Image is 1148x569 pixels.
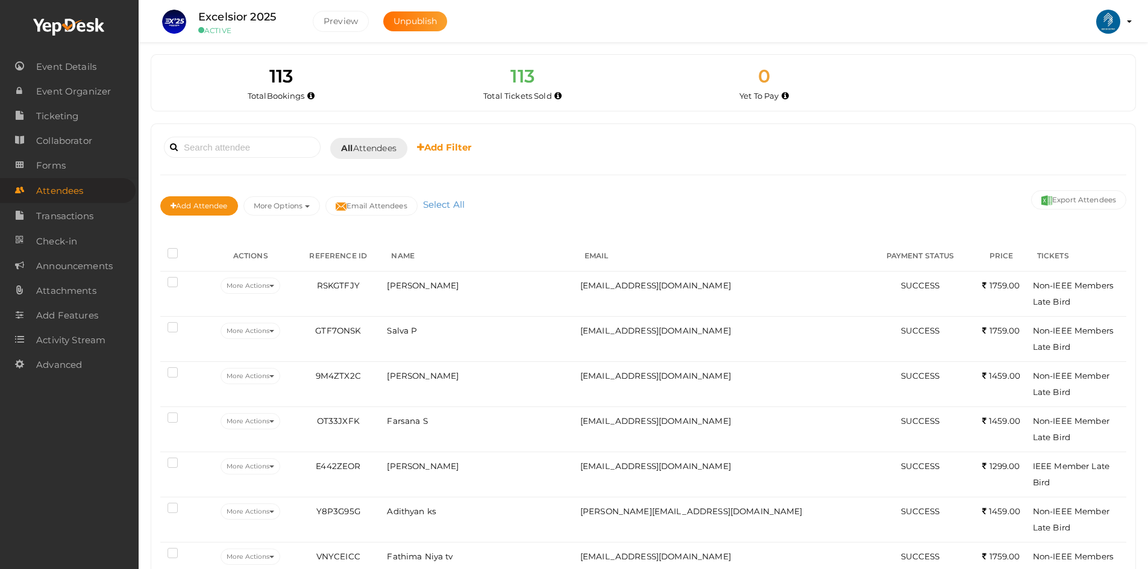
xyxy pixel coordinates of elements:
span: Yet To Pay [739,91,779,101]
label: Excelsior 2025 [198,8,276,26]
i: Accepted and yet to make payment [782,93,789,99]
button: More Options [243,196,320,216]
span: Event Organizer [36,79,111,104]
input: Search attendee [164,137,321,158]
span: [PERSON_NAME] [387,281,459,290]
span: SUCCESS [901,281,940,290]
span: Add Features [36,303,98,328]
span: Salva P [387,326,417,335]
th: ACTIONS [209,241,292,272]
button: More Actions [221,278,280,294]
span: [EMAIL_ADDRESS][DOMAIN_NAME] [580,371,731,381]
span: Non-IEEE Member Late Bird [1033,416,1109,442]
span: Adithyan ks [387,506,436,516]
span: Check-in [36,229,77,253]
span: Non-IEEE Member Late Bird [1033,371,1109,397]
img: excel.svg [1041,195,1052,206]
span: Non-IEEE Member Late Bird [1033,506,1109,532]
span: [PERSON_NAME] [387,461,459,471]
span: Farsana S [387,416,427,426]
button: Preview [313,11,369,32]
span: Attendees [36,179,83,203]
span: Announcements [36,254,113,278]
span: SUCCESS [901,371,940,381]
span: Unpublish [394,16,437,26]
span: 1459.00 [982,506,1020,516]
img: ACg8ocIlr20kWlusTYDilfQwsc9vjOYCKrm0LB8zShf3GP8Yo5bmpMCa=s100 [1096,10,1120,34]
i: Total number of tickets sold [554,93,562,99]
span: Bookings [267,91,305,101]
b: Add Filter [417,141,472,153]
span: 1459.00 [982,416,1020,426]
span: 9M4ZTX2C [316,371,361,381]
span: E442ZEOR [316,461,360,471]
span: Attachments [36,279,96,303]
span: 113 [510,65,534,87]
span: Collaborator [36,129,92,153]
span: Y8P3G95G [316,506,360,516]
span: 0 [758,65,770,87]
span: REFERENCE ID [309,251,367,260]
span: [EMAIL_ADDRESS][DOMAIN_NAME] [580,416,731,426]
button: Email Attendees [325,196,418,216]
button: More Actions [221,549,280,565]
span: SUCCESS [901,552,940,561]
span: [EMAIL_ADDRESS][DOMAIN_NAME] [580,461,731,471]
span: [EMAIL_ADDRESS][DOMAIN_NAME] [580,281,731,290]
button: Export Attendees [1031,190,1126,210]
button: More Actions [221,323,280,339]
button: More Actions [221,413,280,429]
span: 1459.00 [982,371,1020,381]
button: Add Attendee [160,196,238,216]
button: More Actions [221,503,280,520]
small: ACTIVE [198,26,295,35]
th: PAYMENT STATUS [868,241,973,272]
span: [PERSON_NAME] [387,371,459,381]
span: SUCCESS [901,506,940,516]
span: Attendees [341,142,397,155]
img: IIZWXVCU_small.png [162,10,186,34]
span: Forms [36,154,66,178]
span: Total [248,91,305,101]
th: PRICE [973,241,1030,272]
img: mail-filled.svg [336,201,347,212]
span: GTF7ONSK [315,326,361,335]
span: OT33JXFK [317,416,360,426]
span: Fathima Niya tv [387,552,453,561]
span: RSKGTFJY [317,281,360,290]
span: [PERSON_NAME][EMAIL_ADDRESS][DOMAIN_NAME] [580,506,803,516]
span: Non-IEEE Members Late Bird [1033,326,1114,352]
span: SUCCESS [901,326,940,335]
span: [EMAIL_ADDRESS][DOMAIN_NAME] [580,552,731,561]
span: Total Tickets Sold [483,91,552,101]
span: Event Details [36,55,96,79]
span: Advanced [36,353,82,377]
span: Activity Stream [36,328,105,352]
span: VNYCEICC [316,552,360,561]
button: Unpublish [383,11,447,31]
button: More Actions [221,368,280,384]
span: 1299.00 [982,461,1020,471]
a: Select All [420,199,468,210]
span: 1759.00 [982,552,1020,561]
span: 113 [269,65,293,87]
th: NAME [384,241,577,272]
button: More Actions [221,458,280,474]
span: SUCCESS [901,416,940,426]
span: Ticketing [36,104,78,128]
span: IEEE Member Late Bird [1033,461,1109,487]
span: Transactions [36,204,93,228]
b: All [341,143,353,154]
span: SUCCESS [901,461,940,471]
span: Non-IEEE Members Late Bird [1033,281,1114,306]
th: EMAIL [577,241,868,272]
span: 1759.00 [982,326,1020,335]
span: [EMAIL_ADDRESS][DOMAIN_NAME] [580,326,731,335]
span: 1759.00 [982,281,1020,290]
th: TICKETS [1030,241,1126,272]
